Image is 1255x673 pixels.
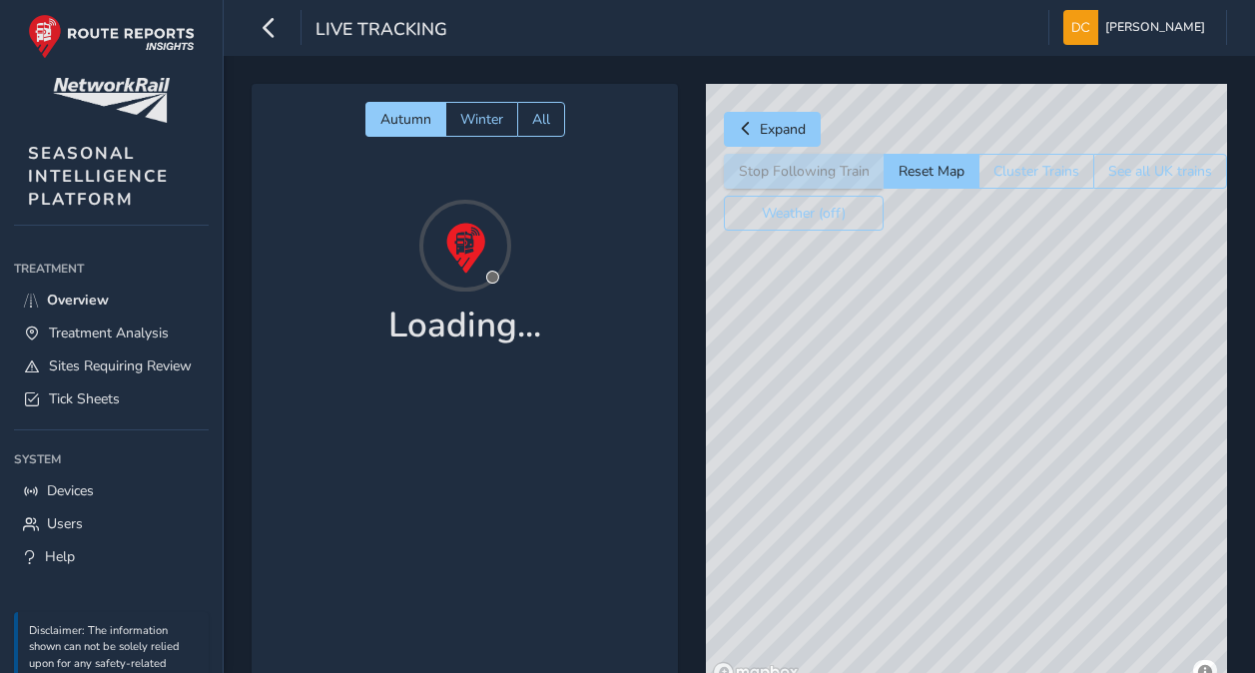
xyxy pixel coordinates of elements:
span: Tick Sheets [49,389,120,408]
img: diamond-layout [1063,10,1098,45]
a: Treatment Analysis [14,317,209,349]
span: Autumn [380,110,431,129]
a: Overview [14,284,209,317]
span: Live Tracking [315,17,447,45]
span: Treatment Analysis [49,324,169,342]
a: Devices [14,474,209,507]
button: All [517,102,565,137]
span: Expand [760,120,806,139]
span: All [532,110,550,129]
a: Help [14,540,209,573]
button: [PERSON_NAME] [1063,10,1212,45]
span: Overview [47,291,109,310]
span: Users [47,514,83,533]
button: Winter [445,102,517,137]
span: Devices [47,481,94,500]
a: Tick Sheets [14,382,209,415]
button: Autumn [365,102,445,137]
button: See all UK trains [1093,154,1227,189]
a: Users [14,507,209,540]
span: [PERSON_NAME] [1105,10,1205,45]
div: System [14,444,209,474]
span: Help [45,547,75,566]
img: rr logo [28,14,195,59]
button: Cluster Trains [978,154,1093,189]
a: Sites Requiring Review [14,349,209,382]
button: Reset Map [884,154,978,189]
span: Winter [460,110,503,129]
button: Expand [724,112,821,147]
span: Sites Requiring Review [49,356,192,375]
h1: Loading... [388,305,541,346]
button: Weather (off) [724,196,884,231]
div: Treatment [14,254,209,284]
span: SEASONAL INTELLIGENCE PLATFORM [28,142,169,211]
img: customer logo [53,78,170,123]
